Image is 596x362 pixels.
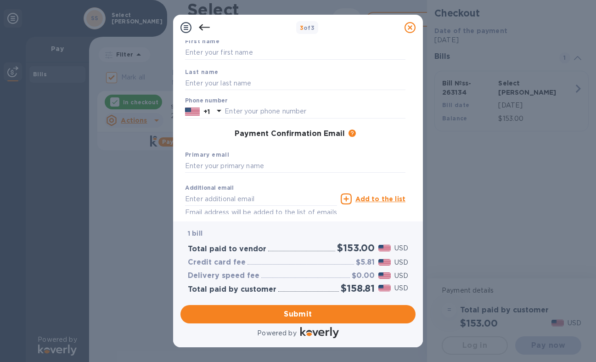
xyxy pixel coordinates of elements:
[185,38,219,45] b: First name
[203,107,210,116] p: +1
[300,24,304,31] span: 3
[378,272,391,279] img: USD
[185,46,405,60] input: Enter your first name
[378,285,391,291] img: USD
[257,328,296,338] p: Powered by
[185,186,234,191] label: Additional email
[188,258,246,267] h3: Credit card fee
[185,107,200,117] img: US
[394,271,408,281] p: USD
[300,24,315,31] b: of 3
[185,192,337,206] input: Enter additional email
[394,243,408,253] p: USD
[337,242,375,254] h2: $153.00
[378,245,391,251] img: USD
[180,305,416,323] button: Submit
[300,327,339,338] img: Logo
[378,259,391,266] img: USD
[185,76,405,90] input: Enter your last name
[185,68,219,75] b: Last name
[352,271,375,280] h3: $0.00
[188,309,408,320] span: Submit
[185,151,229,158] b: Primary email
[188,271,259,280] h3: Delivery speed fee
[185,159,405,173] input: Enter your primary name
[235,130,345,138] h3: Payment Confirmation Email
[341,283,375,294] h2: $158.81
[188,285,276,294] h3: Total paid by customer
[394,283,408,293] p: USD
[188,230,202,237] b: 1 bill
[185,98,227,104] label: Phone number
[356,258,375,267] h3: $5.81
[188,245,266,254] h3: Total paid to vendor
[394,258,408,267] p: USD
[355,195,405,203] u: Add to the list
[225,105,405,119] input: Enter your phone number
[185,207,337,218] p: Email address will be added to the list of emails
